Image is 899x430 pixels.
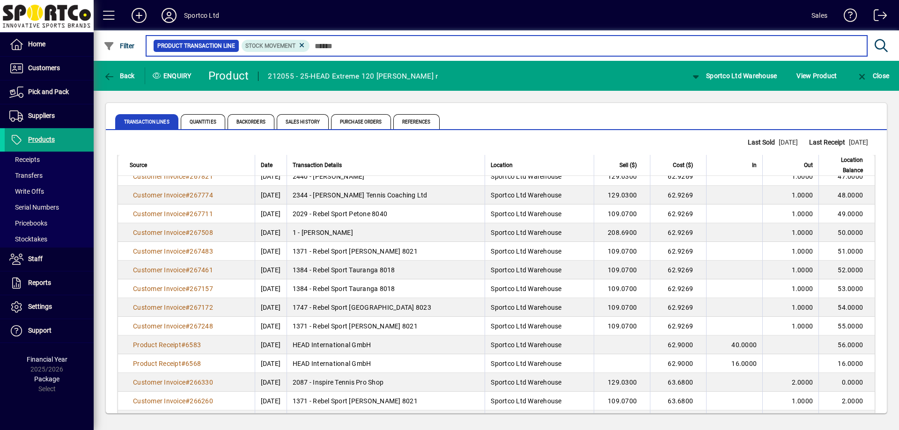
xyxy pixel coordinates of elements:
span: Source [130,160,147,170]
td: 129.0300 [594,373,650,392]
span: Pricebooks [9,219,47,227]
td: 63.6800 [650,392,706,410]
a: Customers [5,57,94,80]
td: 62.9269 [650,223,706,242]
span: Sportco Ltd Warehouse [491,397,561,405]
span: Customer Invoice [133,229,185,236]
span: 6568 [185,360,201,367]
a: Customer Invoice#267711 [130,209,216,219]
span: # [181,341,185,349]
span: Sportco Ltd Warehouse [491,285,561,292]
td: 53.0000 [818,279,875,298]
span: Customer Invoice [133,322,185,330]
td: 54.0000 [818,298,875,317]
a: Pick and Pack [5,80,94,104]
td: 1 - [PERSON_NAME] [287,223,485,242]
td: [DATE] [255,410,287,429]
span: Sportco Ltd Warehouse [491,304,561,311]
td: 55.0000 [818,317,875,335]
td: 62.9269 [650,186,706,204]
span: Sportco Ltd Warehouse [491,229,561,236]
td: 109.0700 [594,279,650,298]
a: Write Offs [5,183,94,199]
span: # [185,322,190,330]
td: [DATE] [255,204,287,223]
td: 109.0700 [594,317,650,335]
td: 49.0000 [818,204,875,223]
span: Sportco Ltd Warehouse [491,266,561,274]
span: Customers [28,64,60,72]
span: # [185,285,190,292]
span: # [185,379,190,386]
span: Sportco Ltd Warehouse [491,210,561,218]
a: Knowledge Base [837,2,857,32]
span: Sell ($) [619,160,637,170]
a: Customer Invoice#266260 [130,396,216,406]
td: 62.9269 [650,167,706,186]
span: Support [28,327,52,334]
span: # [185,173,190,180]
a: Customer Invoice#267461 [130,265,216,275]
span: 6583 [185,341,201,349]
div: Sales [811,8,827,23]
td: 208.6900 [594,223,650,242]
a: Pricebooks [5,215,94,231]
a: Reports [5,271,94,295]
div: Product [208,68,249,83]
td: 1383 - Rebel Sport Whangarei 8013 [287,410,485,429]
span: [DATE] [779,138,798,146]
td: [DATE] [255,317,287,335]
td: HEAD International GmbH [287,354,485,373]
app-page-header-button: Change Location [680,67,787,84]
span: In [752,160,757,170]
a: Settings [5,295,94,319]
span: # [185,210,190,218]
a: Suppliers [5,104,94,128]
a: Customer Invoice#267248 [130,321,216,331]
a: Support [5,319,94,343]
button: Sportco Ltd Warehouse [688,67,780,84]
span: 267508 [190,229,213,236]
td: [DATE] [255,373,287,392]
span: Customer Invoice [133,304,185,311]
span: 1.0000 [792,304,813,311]
td: 56.0000 [818,335,875,354]
a: Serial Numbers [5,199,94,215]
td: 51.0000 [818,242,875,261]
span: Home [28,40,45,48]
span: Transaction Lines [115,114,178,129]
td: 3.0000 [818,410,875,429]
td: 109.0700 [594,410,650,429]
a: Transfers [5,168,94,183]
span: Pick and Pack [28,88,69,95]
div: Cost ($) [656,160,701,170]
span: Package [34,375,59,383]
a: Customer Invoice#267821 [130,171,216,182]
span: # [185,304,190,311]
td: 62.9269 [650,261,706,279]
td: [DATE] [255,261,287,279]
span: Last Sold [748,138,779,147]
td: 109.0700 [594,242,650,261]
span: 267821 [190,173,213,180]
span: Customer Invoice [133,379,185,386]
td: 62.9269 [650,317,706,335]
td: 16.0000 [818,354,875,373]
span: Date [261,160,273,170]
td: 62.9269 [650,242,706,261]
td: [DATE] [255,167,287,186]
a: Product Receipt#6568 [130,358,204,369]
span: Reports [28,279,51,286]
a: Staff [5,248,94,271]
span: Sportco Ltd Warehouse [491,341,561,349]
button: Back [101,67,137,84]
div: Location [491,160,588,170]
span: View Product [796,68,837,83]
span: Customer Invoice [133,266,185,274]
span: Location Balance [825,155,863,175]
span: 1.0000 [792,248,813,255]
span: Purchase Orders [331,114,391,129]
span: 1.0000 [792,322,813,330]
span: Customer Invoice [133,173,185,180]
td: 129.0300 [594,186,650,204]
